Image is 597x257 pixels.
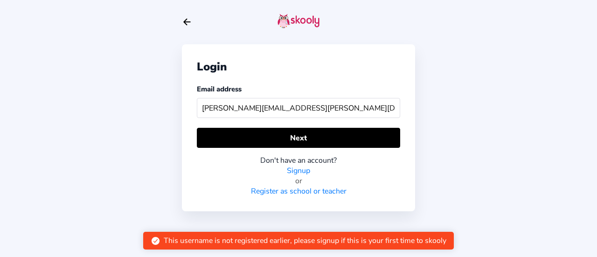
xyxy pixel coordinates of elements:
[287,166,310,176] a: Signup
[278,14,319,28] img: skooly-logo.png
[151,236,160,246] ion-icon: checkmark circle
[164,236,446,246] div: This username is not registered earlier, please signup if this is your first time to skooly
[197,59,400,74] div: Login
[197,84,242,94] label: Email address
[197,176,400,186] div: or
[197,128,400,148] button: Next
[182,17,192,27] button: arrow back outline
[197,98,400,118] input: Your email address
[197,155,400,166] div: Don't have an account?
[251,186,347,196] a: Register as school or teacher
